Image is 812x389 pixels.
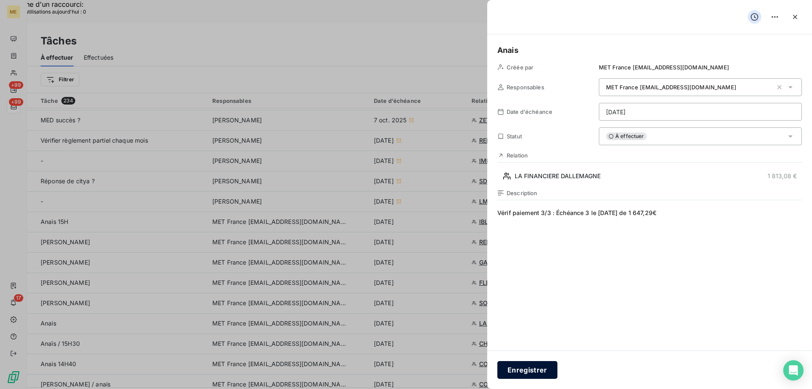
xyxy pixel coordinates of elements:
[507,108,552,115] span: Date d'échéance
[606,84,736,91] span: MET France [EMAIL_ADDRESS][DOMAIN_NAME]
[497,361,557,379] button: Enregistrer
[768,172,797,180] span: 1 813,08 €
[507,190,538,196] span: Description
[497,209,802,371] span: Vérif paiement 3/3 : Échéance 3 le [DATE] de 1 647,29€
[606,132,647,140] span: À effectuer
[507,133,522,140] span: Statut
[507,84,544,91] span: Responsables
[599,103,802,121] input: placeholder
[515,172,601,180] span: LA FINANCIERE DALLEMAGNE
[507,64,533,71] span: Créée par
[497,44,802,56] h5: Anais
[599,64,729,71] span: MET France [EMAIL_ADDRESS][DOMAIN_NAME]
[497,169,802,183] button: LA FINANCIERE DALLEMAGNE1 813,08 €
[507,152,528,159] span: Relation
[783,360,804,381] div: Open Intercom Messenger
